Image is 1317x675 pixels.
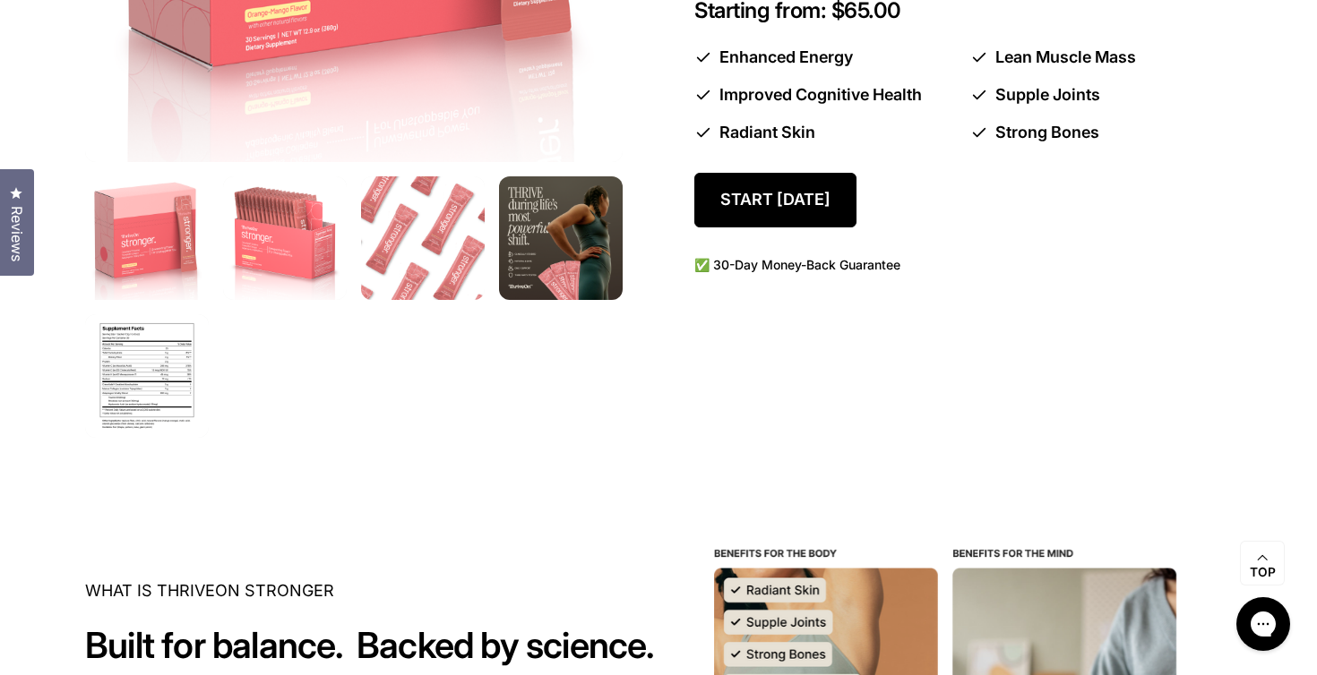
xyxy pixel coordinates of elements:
[970,121,1232,144] li: Strong Bones
[694,173,856,227] a: Start [DATE]
[694,256,1232,274] p: ✅ 30-Day Money-Back Guarantee
[4,206,28,261] span: Reviews
[970,46,1232,69] li: Lean Muscle Mass
[85,314,209,438] img: ThriveOn Stronger
[361,176,485,300] img: Multiple pink 'ThriveOn Stronger' packets arranged on a white background
[694,46,956,69] li: Enhanced Energy
[694,83,956,107] li: Improved Cognitive Health
[1250,565,1276,581] span: Top
[85,579,658,602] p: WHAT IS THRIVEON STRONGER
[85,176,209,300] img: Box of ThriveOn Stronger supplement with a pink design on a white background
[1227,591,1299,657] iframe: Gorgias live chat messenger
[694,121,956,144] li: Radiant Skin
[223,176,347,300] img: Box of ThriveOn Stronger supplement packets on a white background
[970,83,1232,107] li: Supple Joints
[499,176,623,300] img: ThriveOn Stronger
